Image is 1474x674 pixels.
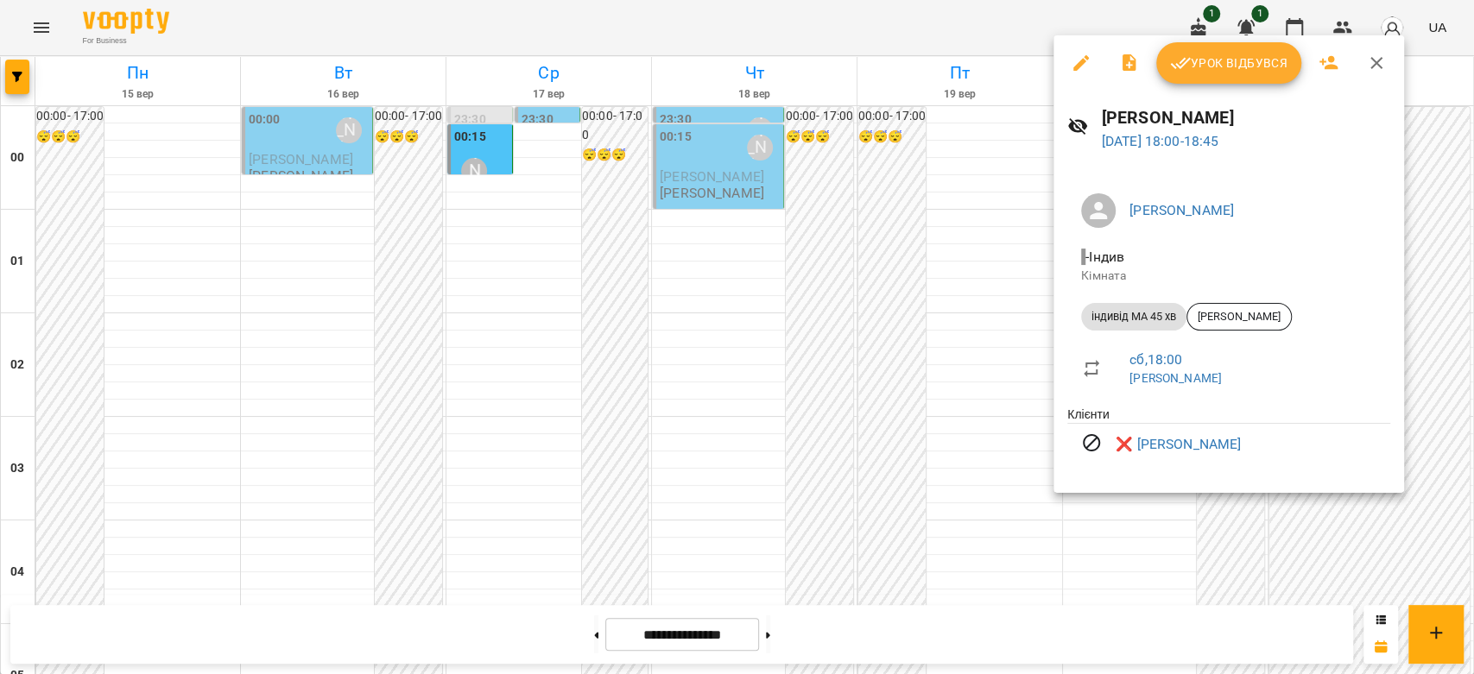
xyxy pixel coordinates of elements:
span: [PERSON_NAME] [1187,309,1291,324]
h6: [PERSON_NAME] [1102,104,1390,131]
a: [DATE] 18:00-18:45 [1102,133,1219,149]
div: [PERSON_NAME] [1186,303,1292,331]
span: індивід МА 45 хв [1081,309,1186,324]
p: Кімната [1081,268,1376,285]
a: [PERSON_NAME] [1129,202,1234,218]
a: [PERSON_NAME] [1129,371,1222,385]
span: - Індив [1081,249,1128,265]
svg: Візит скасовано [1081,432,1102,453]
a: ❌ [PERSON_NAME] [1116,434,1241,455]
span: Урок відбувся [1170,53,1287,73]
button: Урок відбувся [1156,42,1301,84]
a: сб , 18:00 [1129,351,1182,368]
ul: Клієнти [1067,406,1390,472]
